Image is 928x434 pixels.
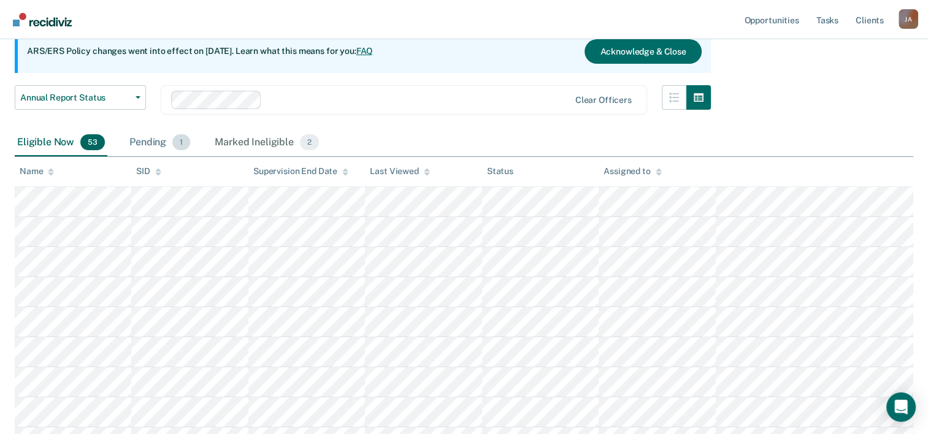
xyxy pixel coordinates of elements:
[886,392,916,422] div: Open Intercom Messenger
[212,129,321,156] div: Marked Ineligible2
[899,9,918,29] button: Profile dropdown button
[585,39,701,64] button: Acknowledge & Close
[80,134,105,150] span: 53
[604,166,661,177] div: Assigned to
[20,166,54,177] div: Name
[253,166,348,177] div: Supervision End Date
[300,134,319,150] span: 2
[15,129,107,156] div: Eligible Now53
[899,9,918,29] div: J A
[575,95,632,105] div: Clear officers
[15,85,146,110] button: Annual Report Status
[127,129,193,156] div: Pending1
[13,13,72,26] img: Recidiviz
[172,134,190,150] span: 1
[20,93,131,103] span: Annual Report Status
[370,166,429,177] div: Last Viewed
[27,45,373,58] p: ARS/ERS Policy changes went into effect on [DATE]. Learn what this means for you:
[136,166,161,177] div: SID
[487,166,513,177] div: Status
[356,46,374,56] a: FAQ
